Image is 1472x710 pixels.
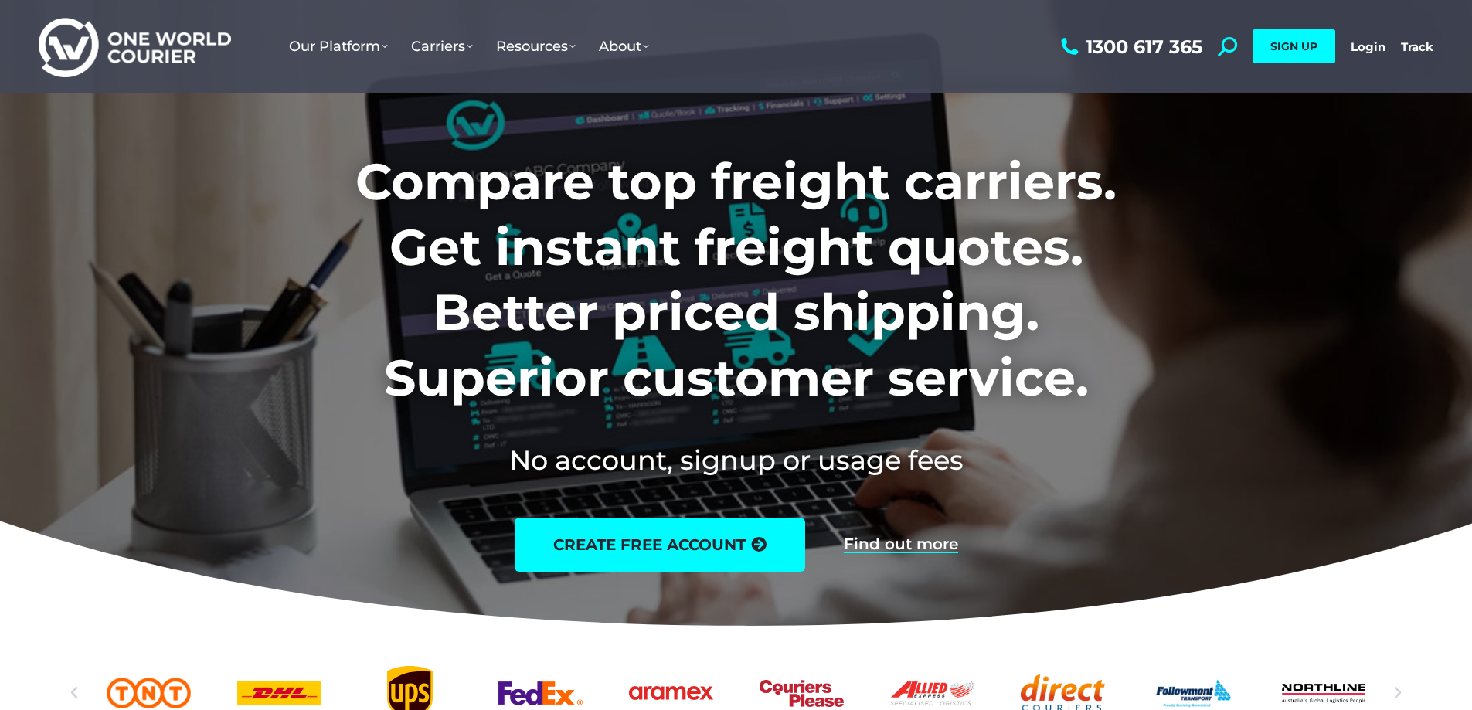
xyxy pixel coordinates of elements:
a: Resources [484,22,587,70]
a: 1300 617 365 [1057,37,1202,56]
a: Login [1351,39,1385,54]
a: create free account [515,518,805,572]
img: One World Courier [39,15,231,78]
h2: No account, signup or usage fees [253,441,1219,479]
h1: Compare top freight carriers. Get instant freight quotes. Better priced shipping. Superior custom... [253,149,1219,410]
span: Our Platform [289,38,388,55]
a: Carriers [399,22,484,70]
span: Carriers [411,38,473,55]
span: SIGN UP [1270,39,1317,53]
a: About [587,22,661,70]
a: SIGN UP [1253,29,1335,63]
a: Find out more [844,536,958,553]
span: Resources [496,38,576,55]
a: Track [1401,39,1433,54]
span: About [599,38,649,55]
a: Our Platform [277,22,399,70]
